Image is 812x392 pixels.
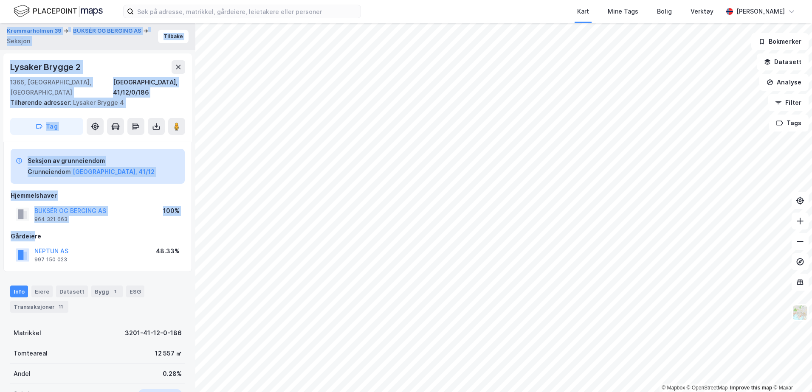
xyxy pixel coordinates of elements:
button: BUKSÉR OG BERGING AS [73,27,143,35]
div: Matrikkel [14,328,41,338]
a: OpenStreetMap [687,385,728,391]
div: Kart [577,6,589,17]
div: [PERSON_NAME] [736,6,785,17]
div: 1 [111,287,119,296]
button: Filter [768,94,809,111]
div: Bolig [657,6,672,17]
div: Grunneiendom [28,167,71,177]
button: Kremmarholmen 39 [7,27,63,35]
button: Tags [769,115,809,132]
button: Analyse [759,74,809,91]
button: Tag [10,118,83,135]
input: Søk på adresse, matrikkel, gårdeiere, leietakere eller personer [134,5,361,18]
a: Improve this map [730,385,772,391]
div: Bygg [91,286,123,297]
div: 1366, [GEOGRAPHIC_DATA], [GEOGRAPHIC_DATA] [10,77,113,98]
div: [GEOGRAPHIC_DATA], 41/12/0/186 [113,77,185,98]
div: 12 557 ㎡ [155,348,182,358]
div: Eiere [31,286,53,297]
div: 100% [163,206,180,216]
div: Verktøy [691,6,713,17]
div: 11 [56,302,65,311]
div: 48.33% [156,246,180,256]
button: Tilbake [158,30,189,43]
img: Z [792,305,808,321]
div: ESG [126,286,144,297]
div: 964 321 663 [34,216,68,223]
a: Mapbox [662,385,685,391]
div: Seksjon av grunneiendom [28,156,155,166]
button: Datasett [757,53,809,70]
span: Tilhørende adresser: [10,99,73,106]
div: Lysaker Brygge 4 [10,98,178,108]
div: Transaksjoner [10,301,68,313]
div: Info [10,286,28,297]
button: Bokmerker [751,33,809,50]
div: Mine Tags [608,6,638,17]
div: 0.28% [163,369,182,379]
button: [GEOGRAPHIC_DATA], 41/12 [73,167,155,177]
div: 3201-41-12-0-186 [125,328,182,338]
div: Andel [14,369,31,379]
div: Datasett [56,286,88,297]
div: Gårdeiere [11,231,185,241]
img: logo.f888ab2527a4732fd821a326f86c7f29.svg [14,4,103,19]
div: Tomteareal [14,348,48,358]
iframe: Chat Widget [770,351,812,392]
div: Seksjon [7,36,30,46]
div: Hjemmelshaver [11,190,185,201]
div: 997 150 023 [34,256,67,263]
div: Lysaker Brygge 2 [10,60,82,74]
